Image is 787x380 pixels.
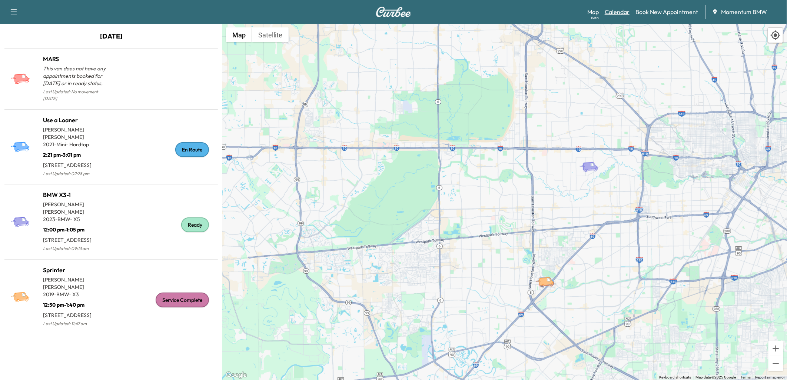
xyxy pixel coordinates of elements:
h1: BMW X3-1 [43,190,111,199]
p: Last Updated: 11:47 am [43,319,111,329]
span: Momentum BMW [721,7,767,16]
img: Curbee Logo [376,7,411,17]
p: 2021 - Mini - Hardtop [43,141,111,148]
div: Service Complete [156,293,209,307]
p: 2019 - BMW - X3 [43,291,111,298]
span: Map data ©2025 Google [695,375,736,379]
h1: Use a Loaner [43,116,111,124]
p: [PERSON_NAME] [PERSON_NAME] [43,276,111,291]
a: Book New Appointment [635,7,698,16]
div: Ready [181,217,209,232]
button: Keyboard shortcuts [659,375,691,380]
button: Show satellite imagery [252,27,289,42]
p: [STREET_ADDRESS] [43,309,111,319]
a: Terms (opens in new tab) [740,375,751,379]
p: 2023 - BMW - X5 [43,216,111,223]
div: Recenter map [768,27,783,43]
p: Last Updated: 09:13 am [43,244,111,253]
a: Open this area in Google Maps (opens a new window) [224,370,249,380]
button: Show street map [226,27,252,42]
p: [PERSON_NAME] [PERSON_NAME] [43,201,111,216]
p: 12:00 pm - 1:05 pm [43,223,111,233]
gmp-advanced-marker: MARS [535,269,561,282]
a: Report a map error [755,375,785,379]
h1: Sprinter [43,266,111,274]
div: Beta [591,15,599,21]
a: MapBeta [587,7,599,16]
div: En Route [175,142,209,157]
p: Last Updated: No movement [DATE] [43,87,111,103]
p: [STREET_ADDRESS] [43,233,111,244]
gmp-advanced-marker: Use a Loaner [535,269,561,281]
a: Calendar [605,7,630,16]
p: [STREET_ADDRESS] [43,159,111,169]
p: 12:50 pm - 1:40 pm [43,298,111,309]
button: Zoom in [768,341,783,356]
p: This van does not have any appointments booked for [DATE] or in ready status. [43,65,111,87]
p: Last Updated: 02:28 pm [43,169,111,179]
button: Zoom out [768,356,783,371]
h1: MARS [43,54,111,63]
p: 2:21 pm - 3:01 pm [43,148,111,159]
gmp-advanced-marker: Sprinter [535,269,561,282]
gmp-advanced-marker: BMW X3-1 [579,154,605,167]
img: Google [224,370,249,380]
p: [PERSON_NAME] [PERSON_NAME] [43,126,111,141]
